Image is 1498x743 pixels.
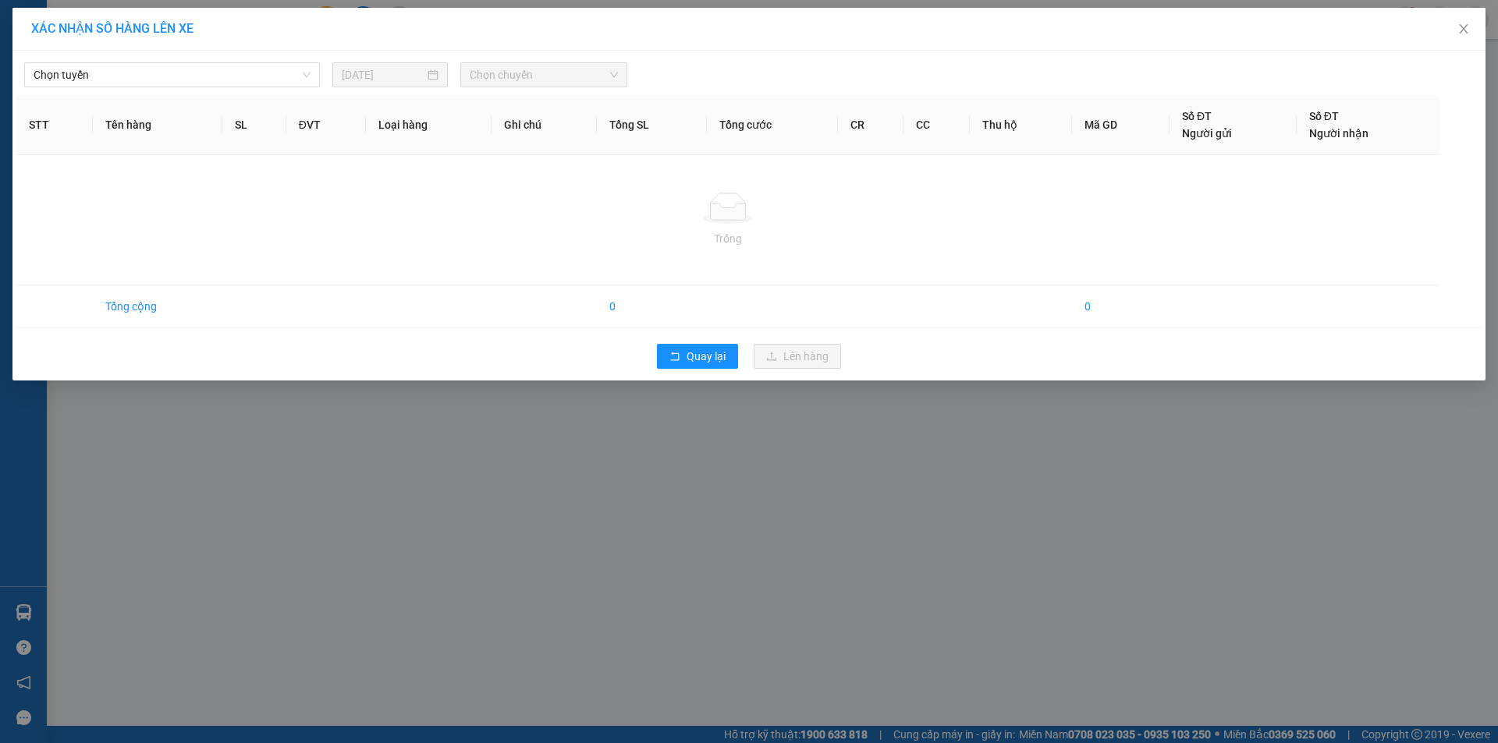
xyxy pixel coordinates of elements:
th: Thu hộ [970,95,1071,155]
th: Mã GD [1072,95,1170,155]
span: close [1457,23,1470,35]
th: CC [903,95,970,155]
span: Số ĐT [1182,110,1212,122]
span: Quay lại [687,348,726,365]
span: XÁC NHẬN SỐ HÀNG LÊN XE [31,21,193,36]
th: Loại hàng [366,95,492,155]
div: Trống [29,230,1427,247]
th: Tổng cước [707,95,838,155]
button: uploadLên hàng [754,344,841,369]
span: rollback [669,351,680,363]
th: SL [222,95,286,155]
td: 0 [597,285,707,328]
td: 0 [1072,285,1170,328]
button: Close [1442,8,1486,51]
input: 12/08/2025 [342,66,424,83]
th: STT [16,95,93,155]
th: ĐVT [286,95,366,155]
th: CR [838,95,904,155]
td: Tổng cộng [93,285,222,328]
span: Người nhận [1309,127,1368,140]
span: Người gửi [1182,127,1232,140]
th: Tổng SL [597,95,707,155]
span: Chọn tuyến [34,63,311,87]
button: rollbackQuay lại [657,344,738,369]
span: Số ĐT [1309,110,1339,122]
span: Chọn chuyến [470,63,618,87]
th: Ghi chú [492,95,598,155]
th: Tên hàng [93,95,222,155]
